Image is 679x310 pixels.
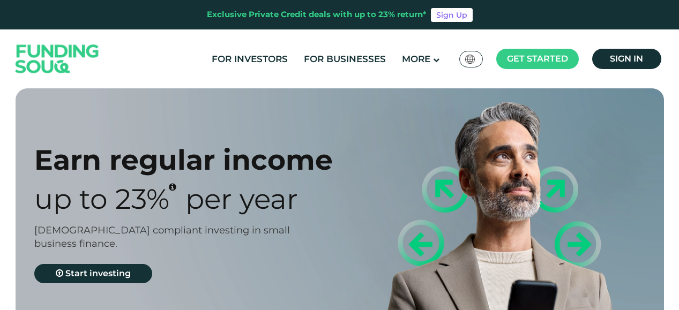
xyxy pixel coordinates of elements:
[34,224,290,249] span: [DEMOGRAPHIC_DATA] compliant investing in small business finance.
[301,50,389,68] a: For Businesses
[465,55,475,64] img: SA Flag
[65,268,131,278] span: Start investing
[5,32,110,86] img: Logo
[592,49,661,69] a: Sign in
[402,54,430,64] span: More
[507,54,568,64] span: Get started
[431,8,473,22] a: Sign Up
[207,9,427,21] div: Exclusive Private Credit deals with up to 23% return*
[209,50,290,68] a: For Investors
[169,183,176,191] i: 23% IRR (expected) ~ 15% Net yield (expected)
[34,264,152,283] a: Start investing
[34,143,359,177] div: Earn regular income
[610,54,643,64] span: Sign in
[34,182,169,216] span: Up to 23%
[185,182,298,216] span: Per Year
